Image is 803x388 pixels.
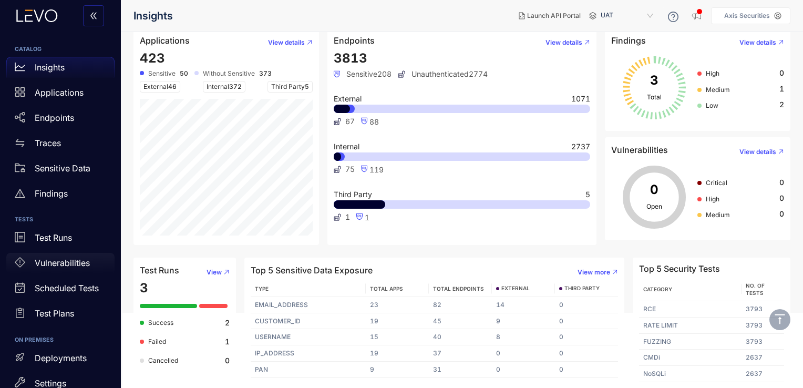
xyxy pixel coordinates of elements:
[148,319,173,326] span: Success
[706,69,719,77] span: High
[742,350,784,366] td: 2637
[334,50,367,66] span: 3813
[611,36,646,45] h4: Findings
[345,117,355,126] span: 67
[555,313,618,330] td: 0
[6,303,115,329] a: Test Plans
[706,101,718,109] span: Low
[571,95,590,103] span: 1071
[6,158,115,183] a: Sensitive Data
[779,69,784,77] span: 0
[251,297,366,313] td: EMAIL_ADDRESS
[15,337,106,343] h6: ON PREMISES
[140,81,180,93] span: External
[6,132,115,158] a: Traces
[198,264,230,281] button: View
[611,145,668,155] h4: Vulnerabilities
[305,83,309,90] span: 5
[706,86,730,94] span: Medium
[225,356,230,365] b: 0
[133,10,173,22] span: Insights
[35,63,65,72] p: Insights
[706,179,727,187] span: Critical
[706,195,719,203] span: High
[334,36,375,45] h4: Endpoints
[345,165,355,173] span: 75
[6,228,115,253] a: Test Runs
[168,83,177,90] span: 46
[527,12,581,19] span: Launch API Portal
[267,81,313,93] span: Third Party
[639,350,742,366] td: CMDi
[501,285,530,292] span: EXTERNAL
[35,88,84,97] p: Applications
[639,334,742,350] td: FUZZING
[89,12,98,21] span: double-left
[742,334,784,350] td: 3793
[370,285,403,292] span: TOTAL APPS
[15,138,25,148] span: swap
[35,283,99,293] p: Scheduled Tests
[15,217,106,223] h6: TESTS
[639,264,720,273] h4: Top 5 Security Tests
[779,178,784,187] span: 0
[433,285,484,292] span: TOTAL ENDPOINTS
[6,183,115,208] a: Findings
[510,7,589,24] button: Launch API Portal
[35,353,87,363] p: Deployments
[6,57,115,82] a: Insights
[15,188,25,199] span: warning
[140,36,190,45] h4: Applications
[492,345,555,362] td: 0
[203,70,255,77] span: Without Sensitive
[742,366,784,382] td: 2637
[345,213,350,221] span: 1
[739,148,776,156] span: View details
[6,253,115,278] a: Vulnerabilities
[251,362,366,378] td: PAN
[492,313,555,330] td: 9
[268,39,305,46] span: View details
[366,297,429,313] td: 23
[578,269,610,276] span: View more
[366,329,429,345] td: 15
[779,85,784,93] span: 1
[366,362,429,378] td: 9
[251,345,366,362] td: IP_ADDRESS
[35,189,68,198] p: Findings
[203,81,245,93] span: Internal
[774,313,786,325] span: vertical-align-top
[724,12,770,19] p: Axis Securities
[369,117,379,126] span: 88
[545,39,582,46] span: View details
[585,191,590,198] span: 5
[429,313,492,330] td: 45
[35,258,90,268] p: Vulnerabilities
[706,211,730,219] span: Medium
[564,285,600,292] span: THIRD PARTY
[429,329,492,345] td: 40
[15,46,106,53] h6: CATALOG
[334,95,362,103] span: External
[6,278,115,303] a: Scheduled Tests
[365,213,369,222] span: 1
[35,379,66,388] p: Settings
[639,301,742,318] td: RCE
[742,301,784,318] td: 3793
[251,329,366,345] td: USERNAME
[492,329,555,345] td: 8
[83,5,104,26] button: double-left
[148,70,176,77] span: Sensitive
[569,264,618,281] button: View more
[398,70,488,78] span: Unauthenticated 2774
[148,356,178,364] span: Cancelled
[259,70,272,77] b: 373
[140,50,165,66] span: 423
[207,269,222,276] span: View
[35,113,74,122] p: Endpoints
[6,82,115,107] a: Applications
[334,143,359,150] span: Internal
[334,70,392,78] span: Sensitive 208
[429,345,492,362] td: 37
[731,144,784,160] button: View details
